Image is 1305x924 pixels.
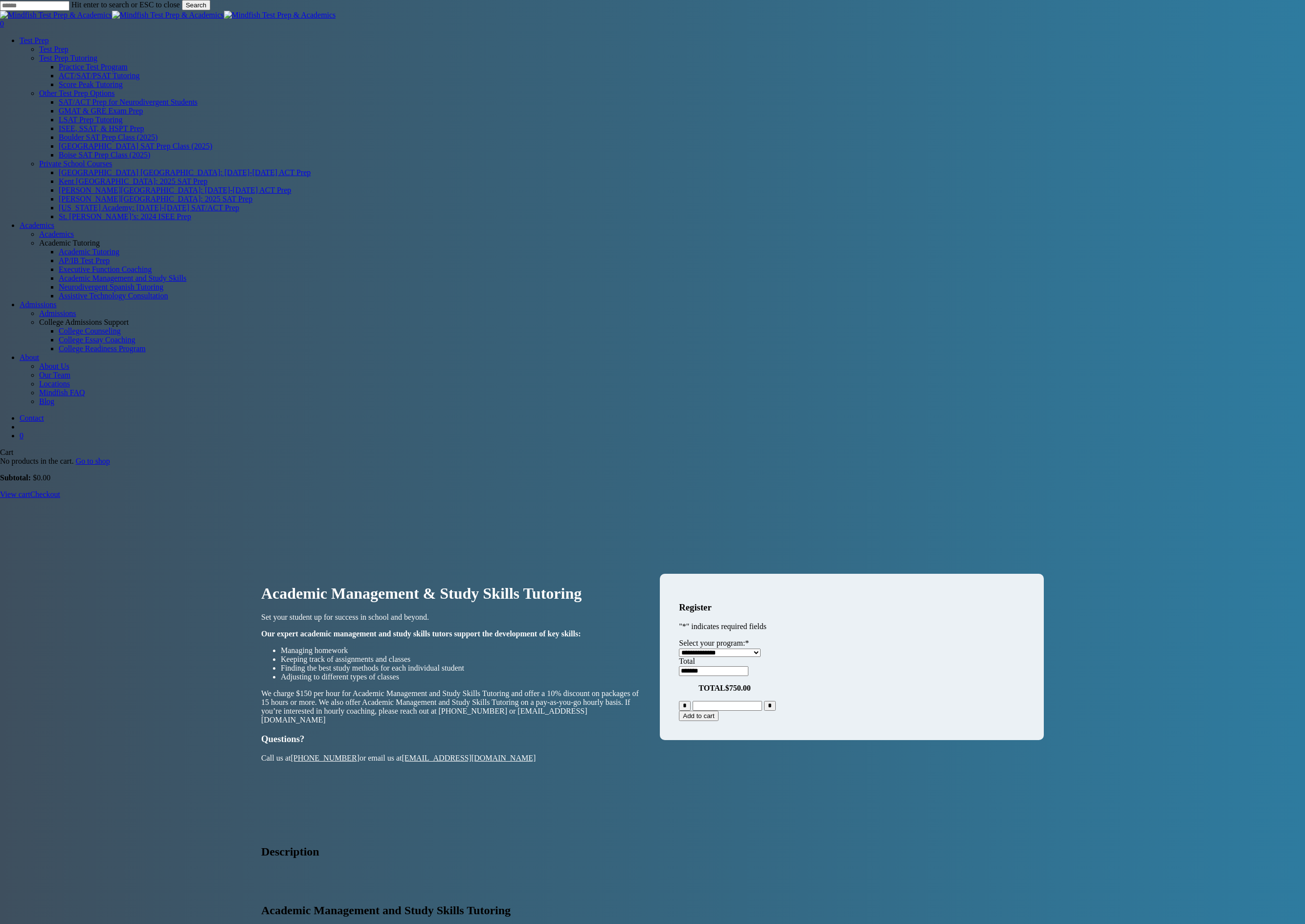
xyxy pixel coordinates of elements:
[261,904,1044,917] h2: Academic Management and Study Skills Tutoring
[261,630,581,638] strong: Our expert academic management and study skills tutors support the development of key skills:
[59,98,198,106] a: SAT/ACT Prep for Neurodivergent Students
[261,613,645,622] p: Set your student up for success in school and beyond.
[39,159,112,168] a: Private School Courses
[59,124,144,133] a: ISEE, SSAT, & HSPT Prep
[59,115,122,124] a: LSAT Prep Tutoring
[39,371,70,379] span: Our Team
[59,327,121,335] a: College Counseling
[39,45,68,53] span: Test Prep
[59,107,143,115] a: GMAT & GRE Exam Prep
[725,684,751,692] span: $750.00
[679,602,1025,613] h3: Register
[698,684,1025,693] p: Total
[59,186,291,194] a: [PERSON_NAME][GEOGRAPHIC_DATA]: [DATE]-[DATE] ACT Prep
[30,490,60,498] a: Checkout
[39,45,1305,54] a: Test Prep
[76,457,110,465] a: Go to shop
[59,292,168,300] a: Assistive Technology Consultation
[281,655,645,664] li: Keeping track of assignments and classes
[679,622,1025,631] p: " " indicates required fields
[20,414,44,422] a: Contact
[261,845,1044,858] h2: Description
[39,318,129,326] span: College Admissions Support
[39,230,74,238] span: Academics
[112,11,224,20] img: Mindfish Test Prep & Academics
[59,177,207,185] a: Kent [GEOGRAPHIC_DATA]: 2025 SAT Prep
[33,473,37,482] span: $
[59,151,150,159] a: Boise SAT Prep Class (2025)
[59,63,128,71] a: Practice Test Program
[39,380,70,388] span: Locations
[39,362,69,370] span: About Us
[20,353,39,361] a: About
[281,664,645,673] li: Finding the best study methods for each individual student
[679,711,718,721] button: Add to cart
[281,673,645,681] li: Adjusting to different types of classes
[59,274,186,282] a: Academic Management and Study Skills
[39,388,85,397] span: Mindfish FAQ
[59,133,157,141] a: Boulder SAT Prep Class (2025)
[39,54,97,62] a: Test Prep Tutoring
[33,473,50,482] bdi: 0.00
[59,71,140,80] a: ACT/SAT/PSAT Tutoring
[39,380,1305,388] a: Locations
[693,701,762,711] input: Product quantity
[39,230,1305,239] a: Academics
[261,734,645,744] h3: Questions?
[39,397,1305,406] a: Blog
[20,300,57,309] span: Admissions
[59,336,135,344] a: College Essay Coaching
[59,203,239,212] a: [US_STATE] Academy: [DATE]-[DATE] SAT/ACT Prep
[39,362,1305,371] a: About Us
[20,36,49,45] a: Test Prep
[39,309,76,317] span: Admissions
[59,344,146,353] a: College Readiness Program
[679,657,695,665] label: Total
[59,248,119,256] a: Academic Tutoring
[224,11,336,20] img: Mindfish Test Prep & Academics
[59,265,152,273] a: Executive Function Coaching
[59,212,191,221] a: St. [PERSON_NAME]’s: 2024 ISEE Prep
[261,754,645,763] p: Call us at or email us at
[39,309,1305,318] a: Admissions
[39,89,115,97] a: Other Test Prep Options
[20,221,54,229] a: Academics
[59,142,212,150] a: [GEOGRAPHIC_DATA] SAT Prep Class (2025)
[402,754,536,762] a: [EMAIL_ADDRESS][DOMAIN_NAME]
[39,371,1305,380] a: Our Team
[679,639,749,647] label: Select your program:
[59,283,163,291] span: Neurodivergent Spanish Tutoring
[71,0,180,9] span: Hit enter to search or ESC to close
[59,256,110,265] a: AP/IB Test Prep
[20,431,1305,440] a: Cart
[59,80,123,89] a: Score Peak Tutoring
[261,689,645,724] p: We charge $150 per hour for Academic Management and Study Skills Tutoring and offer a 10% discoun...
[59,168,311,177] a: [GEOGRAPHIC_DATA] [GEOGRAPHIC_DATA]: [DATE]-[DATE] ACT Prep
